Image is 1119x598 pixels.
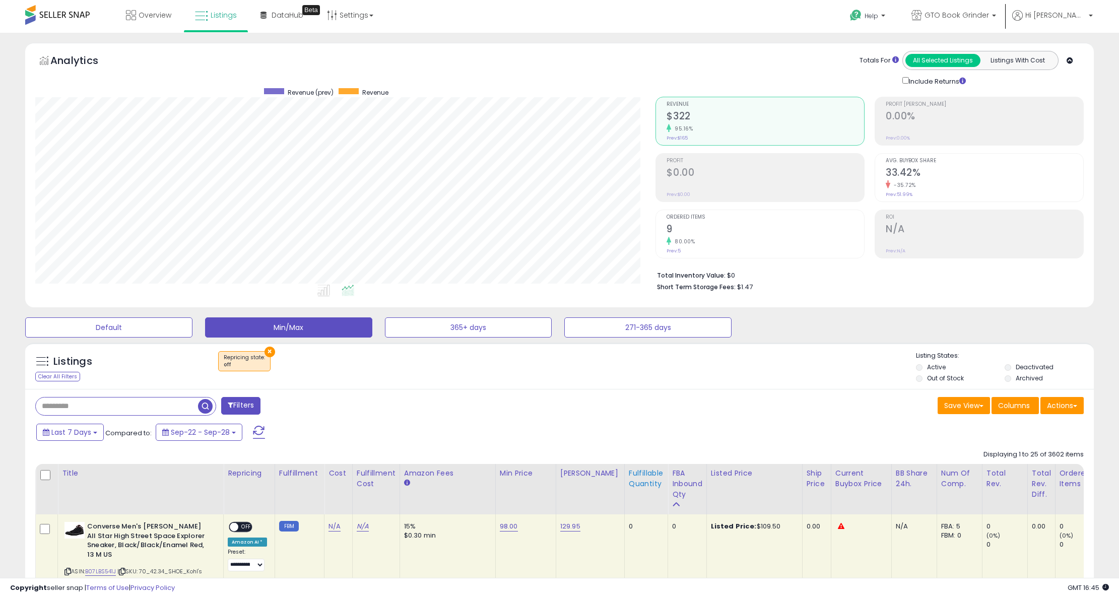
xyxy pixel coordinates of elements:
span: Help [865,12,878,20]
div: 0 [629,522,660,531]
div: Amazon Fees [404,468,491,479]
div: 0 [672,522,699,531]
button: × [265,347,275,357]
a: N/A [328,521,341,531]
strong: Copyright [10,583,47,592]
span: DataHub [272,10,303,20]
b: Listed Price: [711,521,757,531]
div: Ship Price [807,468,827,489]
div: 15% [404,522,488,531]
div: Include Returns [895,75,978,87]
h2: N/A [886,223,1083,237]
small: Prev: 0.00% [886,135,910,141]
small: (0%) [986,531,1001,540]
span: Compared to: [105,428,152,438]
div: Tooltip anchor [302,5,320,15]
small: 95.16% [671,125,693,132]
button: Sep-22 - Sep-28 [156,424,242,441]
div: Repricing [228,468,271,479]
div: Title [62,468,219,479]
span: Overview [139,10,171,20]
button: Columns [992,397,1039,414]
div: seller snap | | [10,583,175,593]
div: Current Buybox Price [835,468,887,489]
a: B07LBS541J [85,567,116,576]
span: | SKU: 70_42.34_SHOE_Kohl's [117,567,203,575]
div: Amazon AI * [228,538,267,547]
button: 271-365 days [564,317,732,338]
button: All Selected Listings [905,54,980,67]
div: Preset: [228,549,267,571]
span: OFF [238,523,254,531]
div: Displaying 1 to 25 of 3602 items [983,450,1084,459]
b: Short Term Storage Fees: [657,283,736,291]
i: Get Help [849,9,862,22]
div: 0.00 [1032,522,1047,531]
div: N/A [896,522,929,531]
small: 80.00% [671,238,695,245]
span: Last 7 Days [51,427,91,437]
div: Fulfillment Cost [357,468,396,489]
span: Profit [PERSON_NAME] [886,102,1083,107]
small: -35.72% [890,181,916,189]
div: BB Share 24h. [896,468,933,489]
small: Amazon Fees. [404,479,410,488]
li: $0 [657,269,1076,281]
a: Hi [PERSON_NAME] [1012,10,1093,33]
div: 0.00 [807,522,823,531]
a: N/A [357,521,369,531]
div: $0.30 min [404,531,488,540]
span: 2025-10-6 16:45 GMT [1068,583,1109,592]
a: Terms of Use [86,583,129,592]
h2: 33.42% [886,167,1083,180]
div: Clear All Filters [35,372,80,381]
span: Avg. Buybox Share [886,158,1083,164]
h2: 9 [667,223,864,237]
small: Prev: N/A [886,248,905,254]
button: Listings With Cost [980,54,1055,67]
div: 0 [1060,540,1100,549]
span: GTO Book Grinder [925,10,989,20]
div: 0 [986,522,1027,531]
h5: Listings [53,355,92,369]
span: Revenue (prev) [288,88,334,97]
div: Total Rev. [986,468,1023,489]
button: 365+ days [385,317,552,338]
div: FBM: 0 [941,531,974,540]
small: Prev: 5 [667,248,681,254]
span: $1.47 [737,282,753,292]
small: FBM [279,521,299,531]
span: Listings [211,10,237,20]
h2: $322 [667,110,864,124]
div: Ordered Items [1060,468,1096,489]
b: Total Inventory Value: [657,271,726,280]
div: Fulfillable Quantity [629,468,664,489]
a: 129.95 [560,521,580,531]
small: Prev: $165 [667,135,688,141]
button: Min/Max [205,317,372,338]
span: Revenue [362,88,388,97]
span: ROI [886,215,1083,220]
a: 98.00 [500,521,518,531]
span: Repricing state : [224,354,265,369]
h2: 0.00% [886,110,1083,124]
a: Privacy Policy [130,583,175,592]
label: Out of Stock [927,374,964,382]
div: FBA: 5 [941,522,974,531]
span: Profit [667,158,864,164]
div: $109.50 [711,522,795,531]
label: Active [927,363,946,371]
button: Default [25,317,192,338]
div: 0 [1060,522,1100,531]
div: Fulfillment [279,468,320,479]
small: Prev: $0.00 [667,191,690,197]
div: FBA inbound Qty [672,468,702,500]
span: Sep-22 - Sep-28 [171,427,230,437]
div: Totals For [860,56,899,65]
a: Help [842,2,895,33]
h5: Analytics [50,53,118,70]
label: Archived [1016,374,1043,382]
div: Listed Price [711,468,798,479]
span: Revenue [667,102,864,107]
b: Converse Men's [PERSON_NAME] All Star High Street Space Explorer Sneaker, Black/Black/Enamel Red,... [87,522,210,562]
